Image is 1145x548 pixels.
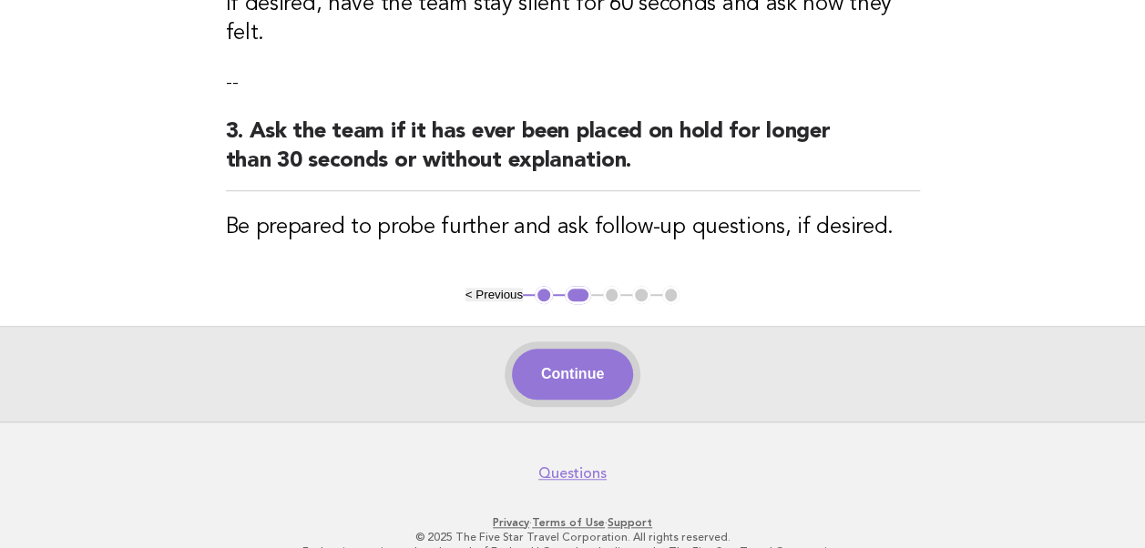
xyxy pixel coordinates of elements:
[226,117,920,191] h2: 3. Ask the team if it has ever been placed on hold for longer than 30 seconds or without explanat...
[532,516,605,529] a: Terms of Use
[226,70,920,96] p: --
[535,286,553,304] button: 1
[538,464,607,482] a: Questions
[226,213,920,242] h3: Be prepared to probe further and ask follow-up questions, if desired.
[608,516,652,529] a: Support
[512,349,633,400] button: Continue
[26,530,1119,544] p: © 2025 The Five Star Travel Corporation. All rights reserved.
[493,516,529,529] a: Privacy
[26,515,1119,530] p: · ·
[565,286,591,304] button: 2
[465,288,523,301] button: < Previous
